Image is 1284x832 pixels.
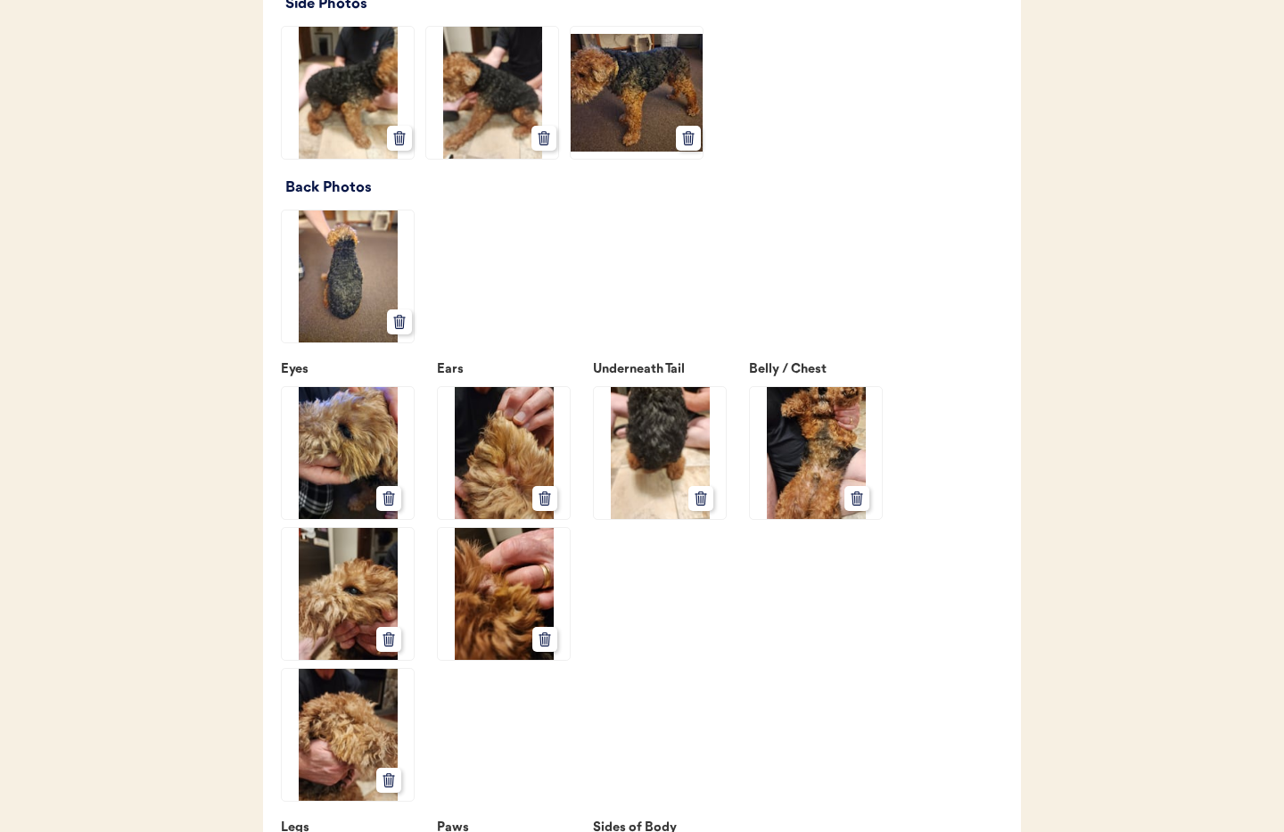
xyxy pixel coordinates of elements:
[749,359,838,382] div: Belly / Chest
[750,387,882,519] img: 20250815_203520.jpg
[594,387,726,519] img: 20250815_203719.jpg
[438,387,570,519] img: 20250815_203626.jpg
[282,210,414,342] img: 20250814_214601-8386e941-792b-4a28-9b16-24dc2f31f937.jpg
[282,387,414,519] img: Rocket%205.jpg
[438,528,570,660] img: 20250815_203620.jpg
[571,27,703,159] img: https%3A%2F%2Fb1fdecc9f5d32684efbb068259a22d3b.cdn.bubble.io%2Ff1755354200549x412025736646289860%...
[282,27,414,159] img: 1000022207.jpg
[285,176,1003,201] div: Back Photos
[282,669,414,801] img: 20250815_203611.jpg
[593,359,685,382] div: Underneath Tail
[282,528,414,660] img: 20250815_203606.jpg
[437,359,526,382] div: Ears
[281,359,370,382] div: Eyes
[426,27,558,159] img: 1000022206.jpg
